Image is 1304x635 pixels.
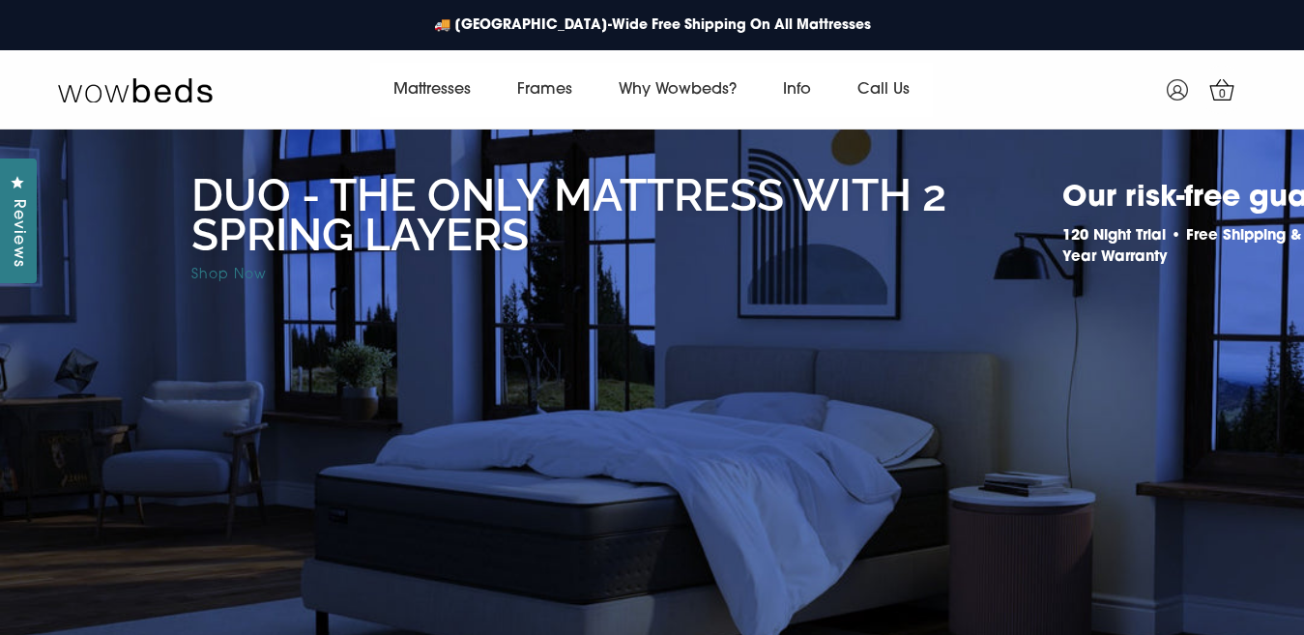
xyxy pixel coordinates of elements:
img: Wow Beds Logo [58,76,213,103]
a: Info [760,63,834,117]
a: Call Us [834,63,933,117]
a: 0 [1198,66,1246,114]
a: 🚚 [GEOGRAPHIC_DATA]-Wide Free Shipping On All Mattresses [424,6,881,45]
a: Why Wowbeds? [595,63,760,117]
span: Reviews [5,199,30,268]
a: Frames [494,63,595,117]
h2: Duo - the only mattress with 2 spring layers [191,176,1052,255]
a: Mattresses [370,63,494,117]
a: Shop Now [191,268,267,282]
span: 0 [1213,85,1232,104]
